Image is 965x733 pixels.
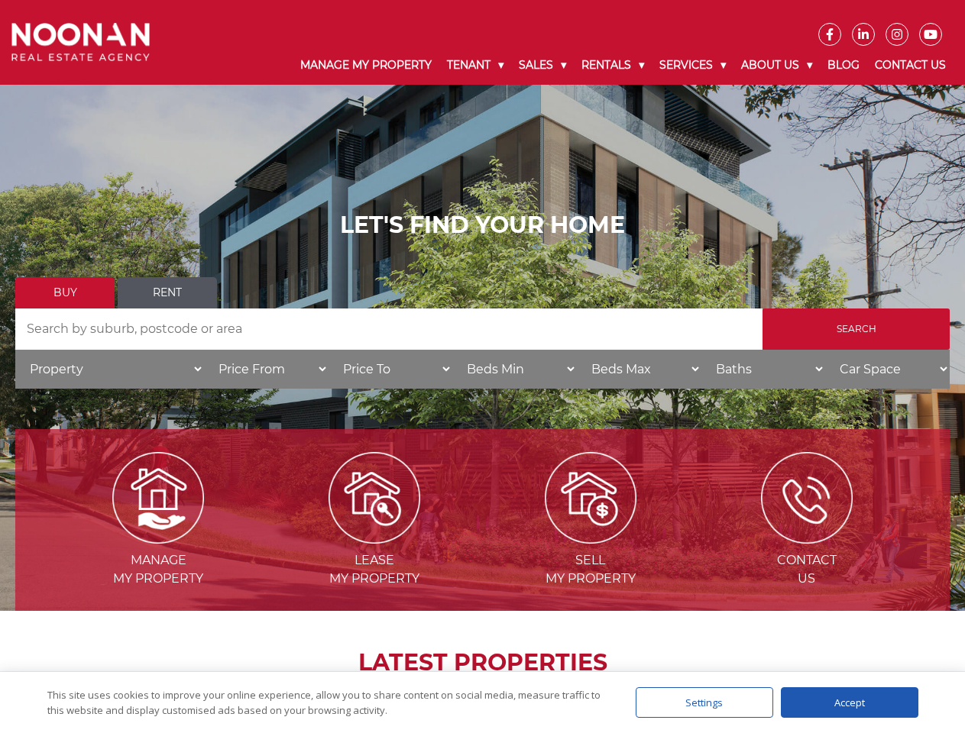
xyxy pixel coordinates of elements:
a: Tenant [439,46,511,85]
a: ICONS ContactUs [700,489,913,586]
img: Sell my property [545,452,636,544]
span: Sell my Property [484,551,698,588]
div: Settings [636,687,773,718]
span: Manage my Property [52,551,265,588]
img: Noonan Real Estate Agency [11,23,150,61]
a: Rent [118,277,217,308]
a: Sell my property Sellmy Property [484,489,698,586]
h2: LATEST PROPERTIES [53,649,912,676]
div: This site uses cookies to improve your online experience, allow you to share content on social me... [47,687,605,718]
span: Lease my Property [268,551,481,588]
img: ICONS [761,452,853,544]
div: Accept [781,687,918,718]
a: About Us [733,46,820,85]
a: Rentals [574,46,652,85]
a: Manage my Property Managemy Property [52,489,265,586]
input: Search [763,308,950,350]
a: Services [652,46,733,85]
a: Blog [820,46,867,85]
img: Lease my property [329,452,420,544]
a: Sales [511,46,574,85]
a: Contact Us [867,46,954,85]
h1: LET'S FIND YOUR HOME [15,212,950,239]
a: Buy [15,277,115,308]
input: Search by suburb, postcode or area [15,308,763,350]
img: Manage my Property [112,452,204,544]
a: Manage My Property [293,46,439,85]
span: Contact Us [700,551,913,588]
a: Lease my property Leasemy Property [268,489,481,586]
